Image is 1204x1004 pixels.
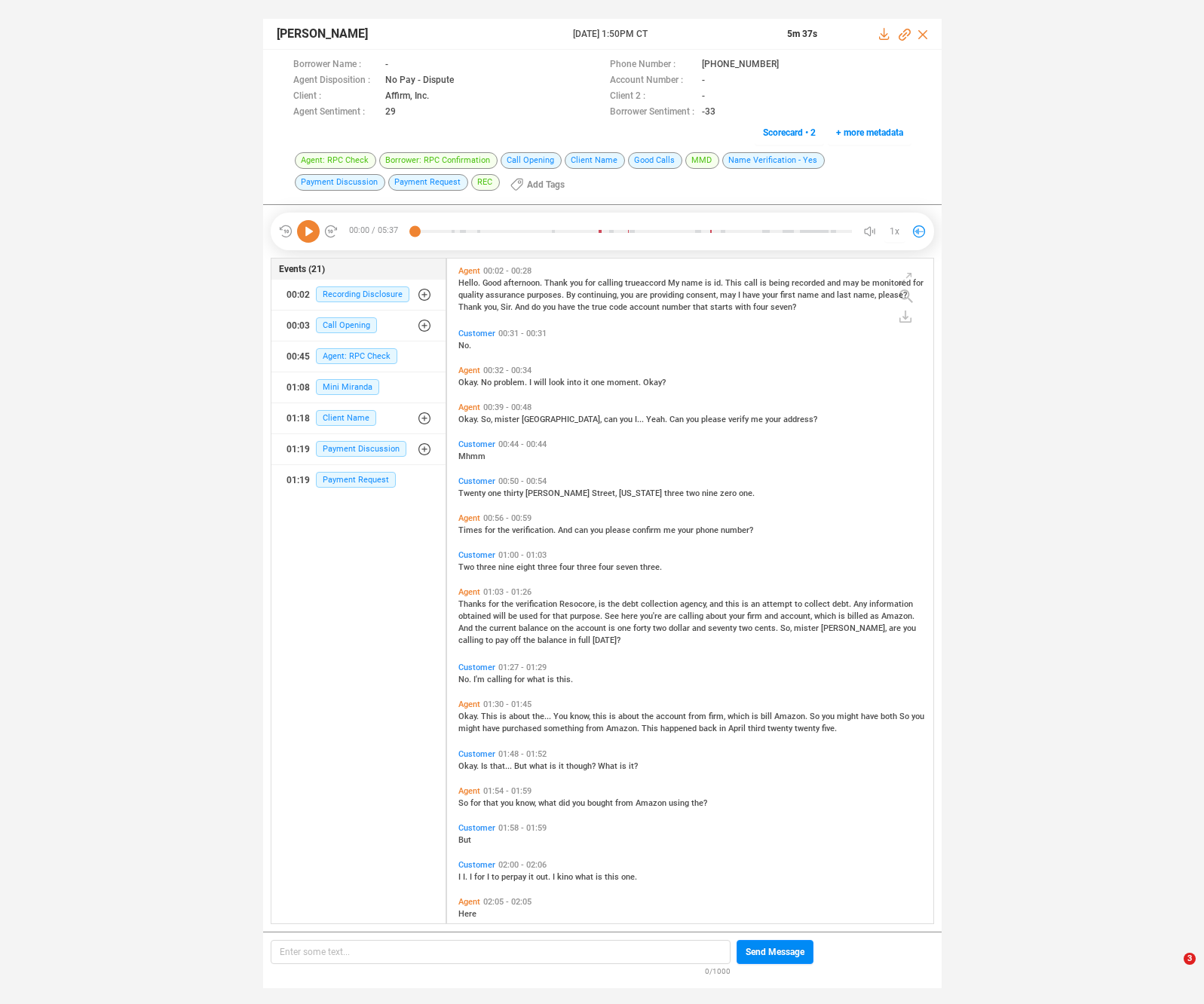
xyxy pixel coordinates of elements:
[489,599,501,609] span: for
[475,623,489,633] span: the
[650,290,686,300] span: providing
[544,278,570,288] span: Thank
[458,635,486,645] span: calling
[556,675,573,684] span: this.
[562,623,576,633] span: the
[853,290,878,300] span: name,
[760,278,769,288] span: is
[458,415,481,424] span: Okay.
[502,724,544,733] span: purchased
[516,562,538,572] span: eight
[838,611,847,621] span: is
[458,562,476,572] span: Two
[500,712,509,721] span: is
[489,623,519,633] span: current
[861,712,881,721] span: have
[869,599,913,609] span: information
[458,611,493,621] span: obtained
[798,290,821,300] span: name
[458,599,489,609] span: Thanks
[473,675,487,684] span: I'm
[615,798,636,808] span: from
[286,344,310,369] div: 00:45
[271,372,446,403] button: 01:08Mini Miranda
[728,415,751,424] span: verify
[485,525,498,535] span: for
[504,278,544,288] span: afternoon.
[543,302,558,312] span: you
[550,623,562,633] span: on
[721,525,753,535] span: number?
[836,121,903,145] span: + more metadata
[701,415,728,424] span: please
[534,378,549,387] span: will
[620,415,635,424] span: you
[605,611,621,621] span: See
[458,872,463,882] span: I
[527,675,547,684] span: what
[633,525,663,535] span: confirm
[633,623,653,633] span: forty
[481,761,490,771] span: Is
[903,623,916,633] span: you
[720,488,739,498] span: zero
[544,724,586,733] span: something
[487,872,492,882] span: I
[591,378,607,387] span: one
[686,415,701,424] span: you
[512,525,558,535] span: verification.
[735,302,753,312] span: with
[514,761,529,771] span: But
[458,302,484,312] span: Thank
[669,798,691,808] span: using
[911,712,924,721] span: you
[872,278,913,288] span: monitored
[827,278,843,288] span: and
[762,290,780,300] span: your
[679,611,706,621] span: calling
[748,724,767,733] span: third
[553,611,570,621] span: that
[481,712,500,721] span: This
[492,872,501,882] span: to
[664,611,679,621] span: are
[516,599,559,609] span: verification
[559,562,577,572] span: four
[532,712,553,721] span: the...
[794,623,821,633] span: mister
[783,415,817,424] span: address?
[693,302,710,312] span: that
[884,221,905,242] button: 1x
[751,599,762,609] span: an
[455,262,933,923] div: grid
[822,724,837,733] span: five.
[770,302,796,312] span: seven?
[590,525,605,535] span: you
[774,712,810,721] span: Amazon.
[527,290,566,300] span: purposes.
[458,623,475,633] span: And
[629,761,638,771] span: it?
[899,712,911,721] span: So
[642,712,656,721] span: the
[484,302,501,312] span: you,
[890,219,899,243] span: 1x
[686,488,702,498] span: two
[889,623,903,633] span: are
[691,798,707,808] span: the?
[640,562,662,572] span: three.
[878,290,907,300] span: please?
[598,278,625,288] span: calling
[509,712,532,721] span: about
[725,278,744,288] span: This
[538,562,559,572] span: three
[498,562,516,572] span: nine
[586,724,606,733] span: from
[483,724,502,733] span: have
[769,278,792,288] span: being
[828,121,911,145] button: + more metadata
[577,290,620,300] span: continuing,
[567,378,584,387] span: into
[761,712,774,721] span: bill
[572,798,587,808] span: you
